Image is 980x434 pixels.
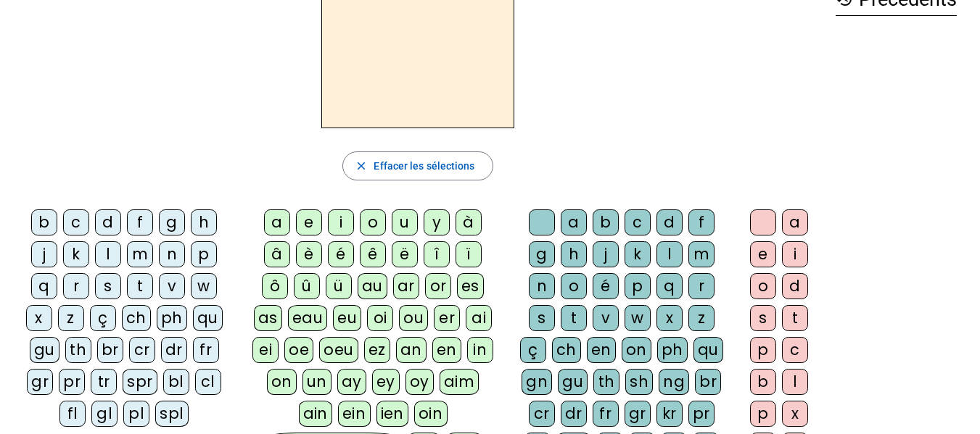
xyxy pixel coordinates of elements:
[59,369,85,395] div: pr
[376,401,409,427] div: ien
[296,241,322,267] div: è
[195,369,221,395] div: cl
[558,369,588,395] div: gu
[561,273,587,299] div: o
[750,401,776,427] div: p
[65,337,91,363] div: th
[522,369,552,395] div: gn
[693,337,723,363] div: qu
[355,159,368,172] mat-icon: close
[520,337,546,363] div: ç
[561,209,587,235] div: a
[399,305,428,331] div: ou
[424,209,450,235] div: y
[625,209,651,235] div: c
[31,241,57,267] div: j
[122,305,151,331] div: ch
[750,273,776,299] div: o
[95,273,121,299] div: s
[252,337,279,363] div: ei
[695,369,721,395] div: br
[625,273,651,299] div: p
[750,241,776,267] div: e
[319,337,358,363] div: oeu
[440,369,479,395] div: aim
[782,337,808,363] div: c
[750,305,776,331] div: s
[191,273,217,299] div: w
[296,209,322,235] div: e
[434,305,460,331] div: er
[392,209,418,235] div: u
[659,369,689,395] div: ng
[123,369,157,395] div: spr
[374,157,474,175] span: Effacer les sélections
[552,337,581,363] div: ch
[466,305,492,331] div: ai
[284,337,313,363] div: oe
[424,241,450,267] div: î
[587,337,616,363] div: en
[593,273,619,299] div: é
[405,369,434,395] div: oy
[529,401,555,427] div: cr
[414,401,448,427] div: oin
[129,337,155,363] div: cr
[656,273,683,299] div: q
[163,369,189,395] div: bl
[191,209,217,235] div: h
[91,369,117,395] div: tr
[338,401,371,427] div: ein
[364,337,390,363] div: ez
[593,209,619,235] div: b
[561,305,587,331] div: t
[425,273,451,299] div: or
[396,337,427,363] div: an
[688,401,715,427] div: pr
[656,241,683,267] div: l
[657,337,688,363] div: ph
[267,369,297,395] div: on
[782,369,808,395] div: l
[656,401,683,427] div: kr
[360,209,386,235] div: o
[625,241,651,267] div: k
[593,401,619,427] div: fr
[58,305,84,331] div: z
[688,209,715,235] div: f
[529,273,555,299] div: n
[127,209,153,235] div: f
[91,401,118,427] div: gl
[27,369,53,395] div: gr
[529,305,555,331] div: s
[561,241,587,267] div: h
[328,209,354,235] div: i
[688,241,715,267] div: m
[593,369,619,395] div: th
[31,273,57,299] div: q
[688,305,715,331] div: z
[333,305,361,331] div: eu
[302,369,332,395] div: un
[457,273,484,299] div: es
[782,273,808,299] div: d
[97,337,123,363] div: br
[593,241,619,267] div: j
[342,151,493,180] button: Effacer les sélections
[30,337,59,363] div: gu
[393,273,419,299] div: ar
[127,273,153,299] div: t
[63,273,89,299] div: r
[191,241,217,267] div: p
[750,369,776,395] div: b
[456,209,482,235] div: à
[262,273,288,299] div: ô
[360,241,386,267] div: ê
[63,209,89,235] div: c
[193,337,219,363] div: fr
[750,337,776,363] div: p
[625,401,651,427] div: gr
[95,241,121,267] div: l
[467,337,493,363] div: in
[159,273,185,299] div: v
